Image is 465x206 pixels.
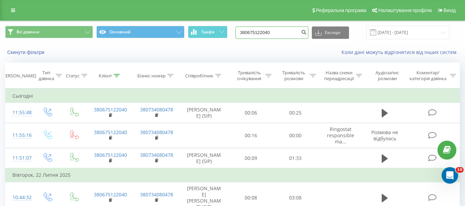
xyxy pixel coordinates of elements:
[235,26,308,39] input: Пошук за номером
[140,191,173,198] a: 380734080478
[66,73,80,79] div: Статус
[273,148,318,169] td: 01:33
[179,103,229,123] td: [PERSON_NAME] (SIP)
[229,103,273,123] td: 00:06
[378,8,432,13] span: Налаштування профілю
[408,70,448,82] div: Коментар/категорія дзвінка
[140,129,173,135] a: 380734080478
[5,26,93,38] button: Всі дзвінки
[140,106,173,113] a: 380734080478
[370,70,405,82] div: Аудіозапис розмови
[94,106,127,113] a: 380675122040
[6,89,460,103] td: Сьогодні
[235,70,264,82] div: Тривалість очікування
[94,191,127,198] a: 380675122040
[140,152,173,158] a: 380734080478
[229,123,273,148] td: 00:16
[273,123,318,148] td: 00:00
[185,73,213,79] div: Співробітник
[12,106,27,119] div: 11:55:48
[12,191,27,204] div: 10:44:32
[324,70,354,82] div: Назва схеми переадресації
[12,129,27,142] div: 11:55:16
[1,73,36,79] div: [PERSON_NAME]
[327,126,354,145] span: Ringostat responsible ma...
[137,73,166,79] div: Бізнес номер
[179,148,229,169] td: [PERSON_NAME] (SIP)
[312,26,349,39] button: Експорт
[279,70,308,82] div: Тривалість розмови
[201,30,215,34] span: Графік
[12,151,27,165] div: 11:51:07
[456,167,464,173] span: 10
[6,168,460,182] td: Вівторок, 22 Липня 2025
[94,152,127,158] a: 380675122040
[442,167,458,184] iframe: Intercom live chat
[229,148,273,169] td: 00:09
[94,129,127,135] a: 380675122040
[371,129,398,142] span: Розмова не відбулась
[5,49,48,55] button: Скинути фільтри
[39,70,54,82] div: Тип дзвінка
[341,49,460,55] a: Коли дані можуть відрізнятися вiд інших систем
[273,103,318,123] td: 00:25
[17,29,39,35] span: Всі дзвінки
[188,26,228,38] button: Графік
[96,26,184,38] button: Основний
[444,8,456,13] span: Вихід
[316,8,367,13] span: Реферальна програма
[99,73,112,79] div: Клієнт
